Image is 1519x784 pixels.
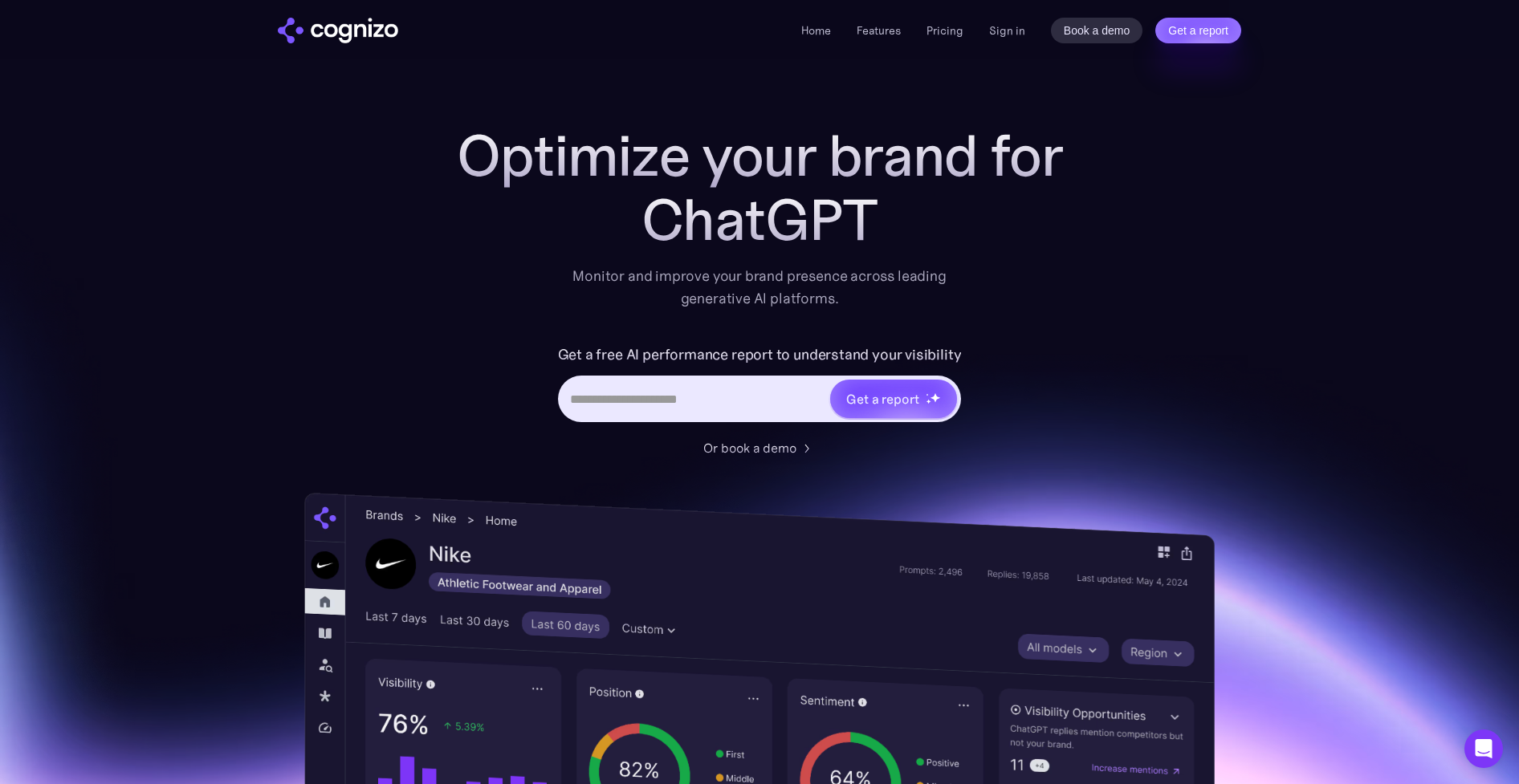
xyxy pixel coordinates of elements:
h1: Optimize your brand for [438,124,1081,188]
a: Book a demo [1051,18,1143,43]
a: Sign in [989,21,1025,40]
img: star [926,399,931,404]
a: home [278,18,398,43]
img: star [926,393,928,396]
div: Monitor and improve your brand presence across leading generative AI platforms. [562,265,957,310]
a: Or book a demo [703,438,816,457]
a: Get a reportstarstarstar [829,378,959,420]
a: Get a report [1155,18,1241,43]
div: ChatGPT [438,188,1081,252]
img: cognizo logo [278,18,398,43]
label: Get a free AI performance report to understand your visibility [558,342,962,368]
form: Hero URL Input Form [558,342,962,430]
a: Features [857,23,901,38]
div: Or book a demo [703,438,796,457]
div: Get a report [846,389,918,408]
div: Open Intercom Messenger [1464,729,1503,768]
img: star [930,392,940,403]
a: Pricing [926,23,963,38]
a: Home [801,23,831,38]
